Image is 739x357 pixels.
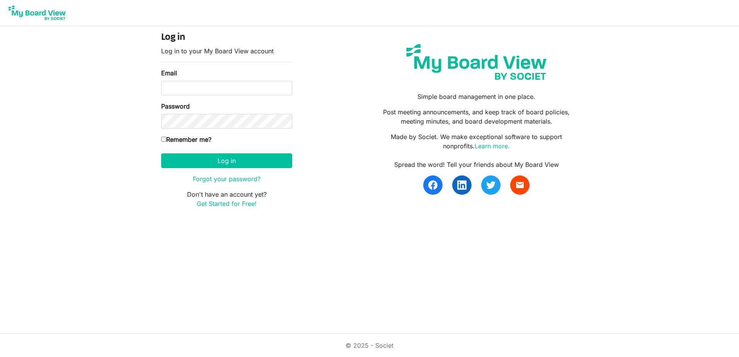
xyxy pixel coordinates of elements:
[428,180,438,190] img: facebook.svg
[400,38,552,86] img: my-board-view-societ.svg
[161,68,177,78] label: Email
[375,132,578,151] p: Made by Societ. We make exceptional software to support nonprofits.
[486,180,496,190] img: twitter.svg
[375,107,578,126] p: Post meeting announcements, and keep track of board policies, meeting minutes, and board developm...
[161,135,211,144] label: Remember me?
[161,153,292,168] button: Log in
[161,137,166,142] input: Remember me?
[197,200,257,207] a: Get Started for Free!
[161,102,190,111] label: Password
[457,180,467,190] img: linkedin.svg
[375,160,578,169] div: Spread the word! Tell your friends about My Board View
[193,175,261,183] a: Forgot your password?
[346,342,393,349] a: © 2025 - Societ
[375,92,578,101] p: Simple board management in one place.
[510,175,530,195] a: email
[161,32,292,43] h4: Log in
[161,46,292,56] p: Log in to your My Board View account
[6,3,68,22] img: My Board View Logo
[475,142,510,150] a: Learn more.
[515,180,524,190] span: email
[161,190,292,208] p: Don't have an account yet?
